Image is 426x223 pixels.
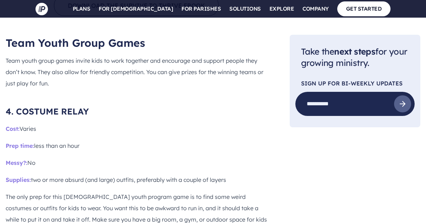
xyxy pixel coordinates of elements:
[6,176,31,183] span: Supplies:
[337,1,391,16] a: GET STARTED
[6,142,34,149] span: Prep time:
[6,140,267,151] p: less than an hour
[6,125,20,132] span: Cost:
[6,55,267,89] p: Team youth group games invite kids to work together and encourage and support people they don’t k...
[6,37,267,49] h2: Team Youth Group Games
[6,157,267,168] p: No
[6,159,27,166] span: Messy?:
[6,106,89,117] span: 4. COSTUME RELAY
[334,46,375,57] span: next steps
[301,46,407,68] span: Take the for your growing ministry.
[6,174,267,185] p: two or more absurd (and large) outfits, preferably with a couple of layers
[6,123,267,134] p: Varies
[301,81,409,87] p: Sign Up For Bi-Weekly Updates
